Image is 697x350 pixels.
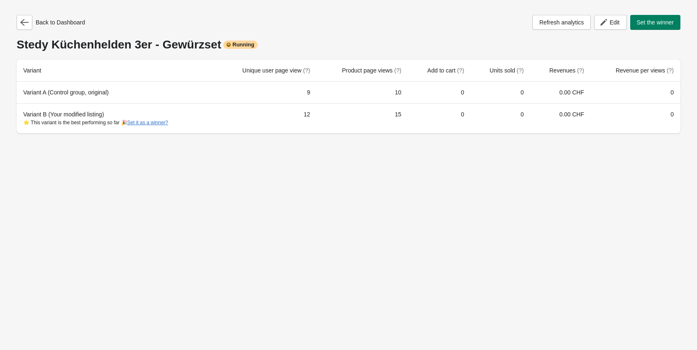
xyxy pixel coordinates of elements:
span: (?) [577,67,584,74]
td: 0 [591,103,680,133]
div: ⭐ This variant is the best performing so far 🎉 [23,118,208,127]
td: 0.00 CHF [530,82,591,103]
span: (?) [517,67,524,74]
span: Set the winner [637,19,674,26]
div: Variant B (Your modified listing) [23,110,208,127]
span: Revenues [549,67,584,74]
button: Set it as a winner? [127,120,168,126]
td: 0.00 CHF [530,103,591,133]
button: Set the winner [630,15,681,30]
td: 0 [408,103,470,133]
div: Stedy Küchenhelden 3er - Gewürzset [17,38,680,51]
iframe: chat widget [8,317,35,342]
span: Add to cart [427,67,464,74]
td: 0 [471,103,531,133]
td: 0 [591,82,680,103]
span: (?) [303,67,310,74]
div: Running [223,41,258,49]
span: Units sold [490,67,524,74]
td: 12 [215,103,317,133]
span: Product page views [342,67,401,74]
td: 9 [215,82,317,103]
button: Edit [594,15,626,30]
span: Refresh analytics [539,19,584,26]
td: 15 [317,103,408,133]
div: Back to Dashboard [17,15,85,30]
td: 0 [471,82,531,103]
th: Variant [17,60,215,82]
button: Refresh analytics [532,15,591,30]
span: (?) [667,67,674,74]
span: Edit [609,19,619,26]
td: 0 [408,82,470,103]
td: 10 [317,82,408,103]
span: Unique user page view [242,67,310,74]
span: Revenue per views [616,67,674,74]
span: (?) [394,67,401,74]
span: (?) [457,67,464,74]
div: Variant A (Control group, original) [23,88,208,97]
